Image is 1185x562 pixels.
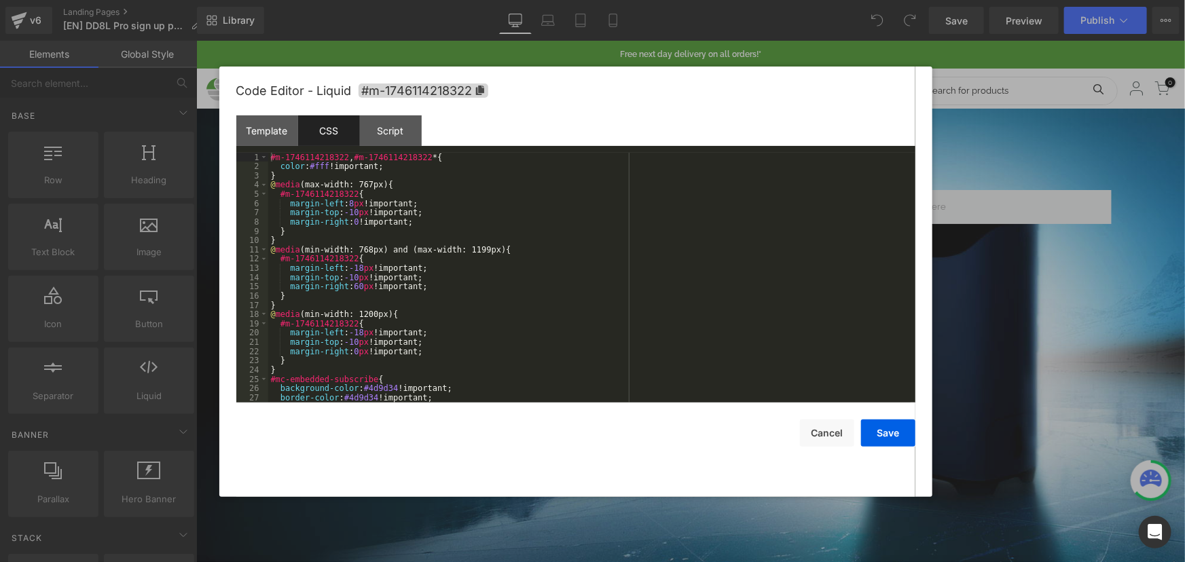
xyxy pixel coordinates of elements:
div: 27 [236,393,268,402]
strong: Exceptional Living. [73,209,314,241]
div: CSS [298,115,360,146]
div: 7 [236,208,268,217]
div: 25 [236,375,268,384]
div: 5 [236,189,268,199]
span: Code Editor - Liquid [236,83,352,98]
div: 17 [236,301,268,310]
div: 23 [236,356,268,365]
div: 9 [236,227,268,236]
span: Effortless Drying. [73,176,283,208]
div: 19 [236,319,268,329]
div: 21 [236,337,268,347]
div: 20 [236,328,268,337]
button: Save [861,419,915,447]
div: 13 [236,263,268,273]
button: Cancel [800,419,854,447]
div: 8 [236,217,268,227]
strong: Coming soon: [73,149,183,170]
div: 24 [236,365,268,375]
div: 1 [236,153,268,162]
div: Script [360,115,422,146]
div: Template [236,115,298,146]
div: 18 [236,310,268,319]
div: 22 [236,347,268,356]
div: 11 [236,245,268,255]
div: 16 [236,291,268,301]
h1: Sign up now to get first access to intelligent dehumidification designed for cold environments [73,255,450,298]
div: 3 [236,171,268,181]
div: 14 [236,273,268,282]
div: 2 [236,162,268,171]
div: 4 [236,180,268,189]
div: 6 [236,199,268,208]
div: 15 [236,282,268,291]
div: 26 [236,383,268,393]
span: Click to copy [359,83,488,98]
div: 12 [236,254,268,263]
div: 10 [236,236,268,245]
div: Open Intercom Messenger [1139,516,1171,548]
